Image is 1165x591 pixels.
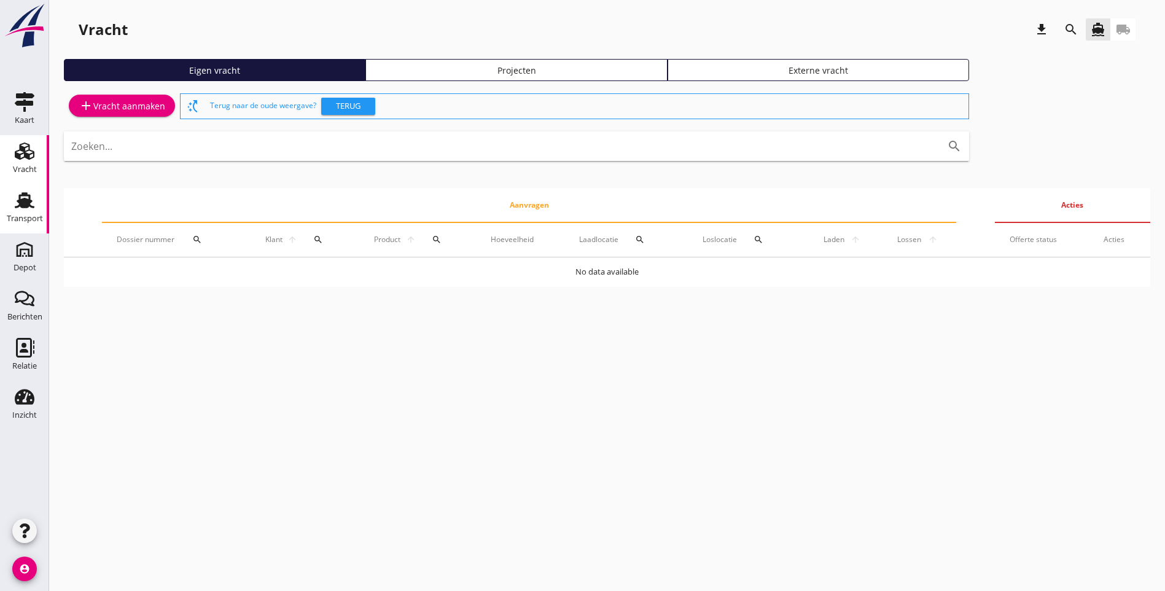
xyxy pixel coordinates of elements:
div: Transport [7,214,43,222]
div: Hoeveelheid [491,234,550,245]
a: Vracht aanmaken [69,95,175,117]
input: Zoeken... [71,136,927,156]
div: Projecten [371,64,661,77]
a: Externe vracht [668,59,969,81]
i: search [313,235,323,245]
div: Loslocatie [703,225,790,254]
i: search [432,235,442,245]
i: local_shipping [1116,22,1131,37]
span: Product [371,234,403,245]
i: search [192,235,202,245]
i: arrow_upward [285,235,300,245]
i: account_circle [12,557,37,581]
i: search [754,235,763,245]
i: switch_access_shortcut [185,99,200,114]
th: Acties [995,188,1151,222]
td: No data available [64,257,1150,287]
div: Dossier nummer [117,225,233,254]
button: Terug [321,98,375,115]
span: Klant [263,234,285,245]
div: Terug [326,100,370,112]
img: logo-small.a267ee39.svg [2,3,47,49]
div: Acties [1104,234,1136,245]
div: Terug naar de oude weergave? [210,94,964,119]
div: Relatie [12,362,37,370]
i: arrow_upward [847,235,864,245]
div: Offerte status [1010,234,1074,245]
div: Vracht [79,20,128,39]
div: Inzicht [12,411,37,419]
i: directions_boat [1091,22,1105,37]
span: Lossen [894,234,925,245]
i: search [635,235,645,245]
a: Projecten [365,59,667,81]
div: Externe vracht [673,64,964,77]
div: Kaart [15,116,34,124]
div: Eigen vracht [69,64,360,77]
a: Eigen vracht [64,59,365,81]
i: search [1064,22,1078,37]
th: Aanvragen [102,188,956,222]
span: Laden [820,234,847,245]
div: Laadlocatie [579,225,673,254]
i: arrow_upward [925,235,942,245]
div: Berichten [7,313,42,321]
div: Vracht [13,165,37,173]
i: add [79,98,93,113]
div: Vracht aanmaken [79,98,165,113]
i: search [947,139,962,154]
i: download [1034,22,1049,37]
div: Depot [14,264,36,272]
i: arrow_upward [403,235,418,245]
